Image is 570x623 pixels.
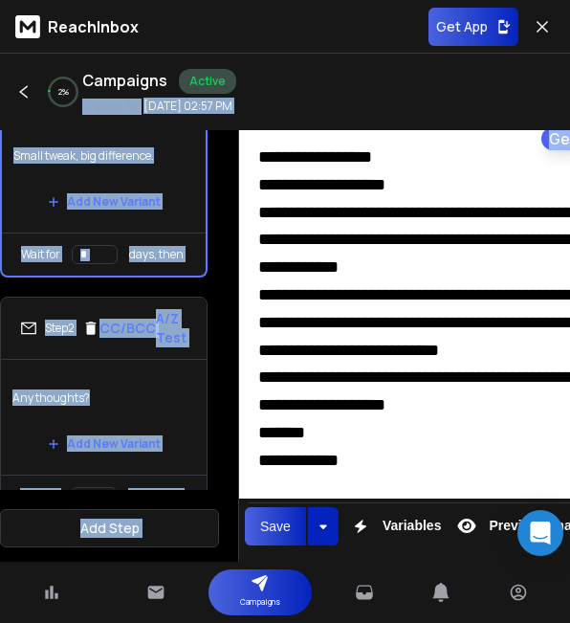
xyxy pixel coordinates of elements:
button: Add New Variant [33,425,176,463]
p: [DATE] 02:57 PM [143,99,232,114]
p: 2 % [58,86,69,98]
p: Small tweak, big difference. [13,129,194,183]
p: ReachInbox [48,15,139,38]
button: Variables [342,507,446,545]
h1: Campaigns [82,69,167,94]
button: Insert Image (Ctrl+P) [285,553,321,591]
button: Emoticons [325,553,362,591]
button: Insert Unsubscribe Link [365,553,402,591]
p: Wait for [21,247,60,262]
button: Get App [428,8,518,46]
button: Add New Variant [33,183,176,221]
div: Active [179,69,236,94]
p: days, then [129,247,184,262]
p: Any thoughts? [12,371,195,425]
div: Step 2 [20,320,99,337]
button: Insert Link (Ctrl+K) [245,553,281,591]
span: Variables [379,518,446,534]
button: Save [245,507,306,545]
button: Code View [409,553,446,591]
p: Created At: [82,100,140,115]
p: Campaigns [240,592,280,612]
p: A/Z Test [156,309,187,347]
p: days, then [128,489,183,504]
p: Wait for [20,489,59,504]
div: Open Intercom Messenger [517,510,563,556]
p: CC/BCC [99,319,156,338]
